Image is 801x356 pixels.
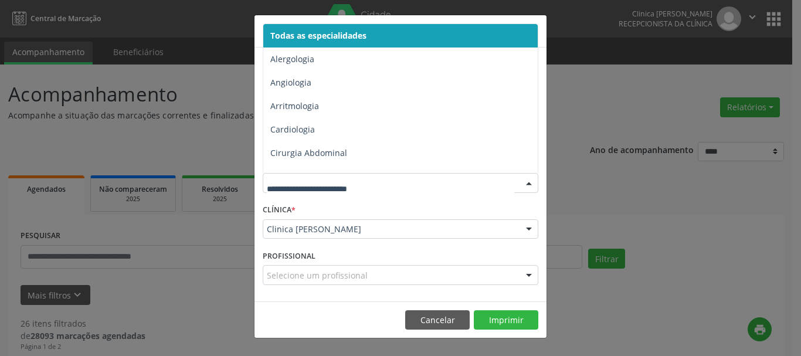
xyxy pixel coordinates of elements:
label: CLÍNICA [263,201,296,219]
span: Clinica [PERSON_NAME] [267,223,514,235]
span: Arritmologia [270,100,319,111]
span: Alergologia [270,53,314,65]
h5: Relatório de agendamentos [263,23,397,39]
span: Cirurgia Bariatrica [270,171,342,182]
button: Imprimir [474,310,538,330]
button: Cancelar [405,310,470,330]
button: Close [523,15,547,44]
label: PROFISSIONAL [263,247,315,265]
span: Angiologia [270,77,311,88]
span: Todas as especialidades [270,30,366,41]
span: Selecione um profissional [267,269,368,282]
span: Cardiologia [270,124,315,135]
span: Cirurgia Abdominal [270,147,347,158]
